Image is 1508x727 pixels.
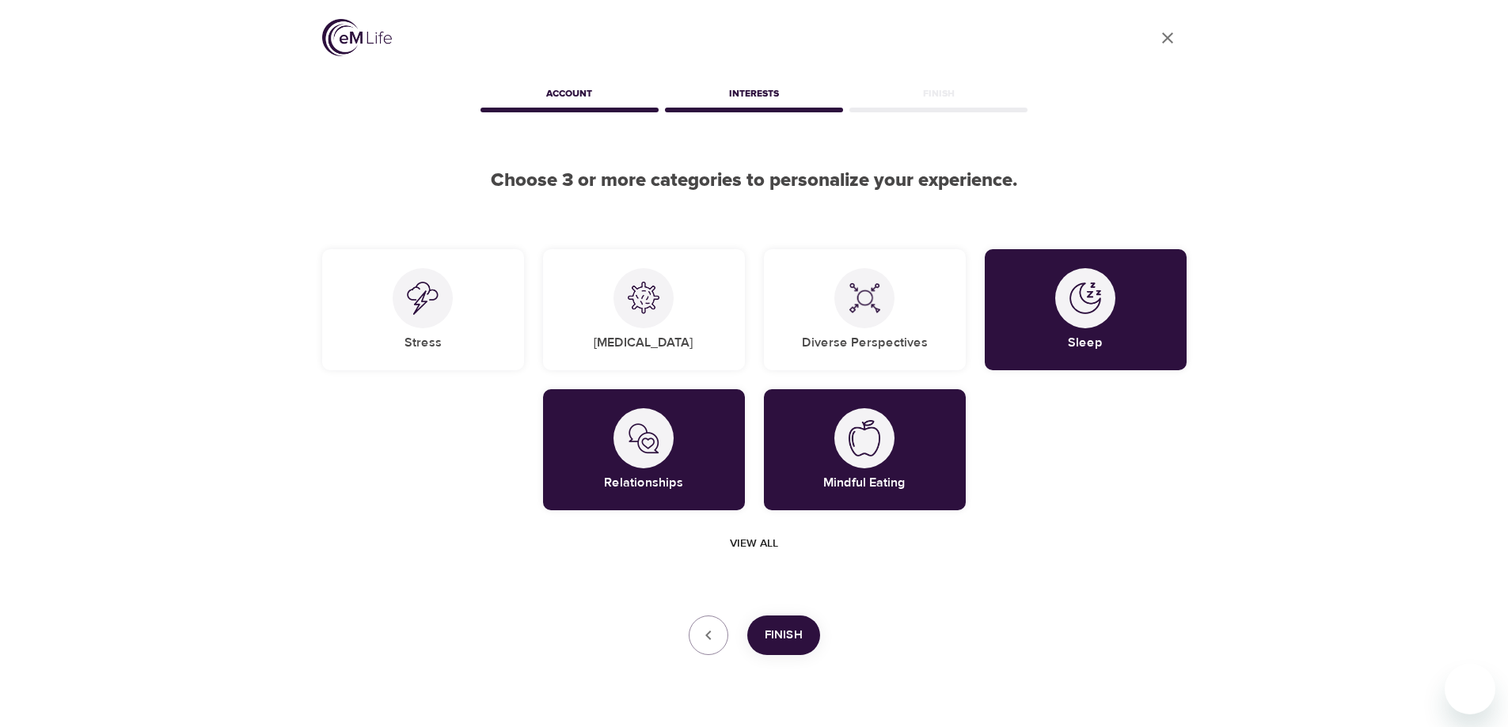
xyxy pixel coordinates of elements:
[407,282,439,315] img: Stress
[802,335,928,351] h5: Diverse Perspectives
[1068,335,1103,351] h5: Sleep
[985,249,1187,370] div: SleepSleep
[1069,282,1101,314] img: Sleep
[322,169,1187,192] h2: Choose 3 or more categories to personalize your experience.
[322,249,524,370] div: StressStress
[823,475,906,491] h5: Mindful Eating
[730,534,778,554] span: View all
[628,422,659,454] img: Relationships
[604,475,683,491] h5: Relationships
[764,389,966,510] div: Mindful EatingMindful Eating
[724,529,784,559] button: View all
[849,420,880,456] img: Mindful Eating
[764,249,966,370] div: Diverse PerspectivesDiverse Perspectives
[543,389,745,510] div: RelationshipsRelationships
[747,615,820,655] button: Finish
[765,625,803,646] span: Finish
[1445,664,1495,714] iframe: Button to launch messaging window
[405,335,442,351] h5: Stress
[594,335,693,351] h5: [MEDICAL_DATA]
[628,282,659,314] img: COVID-19
[322,19,392,56] img: logo
[543,249,745,370] div: COVID-19[MEDICAL_DATA]
[849,282,880,314] img: Diverse Perspectives
[1149,19,1187,57] a: close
